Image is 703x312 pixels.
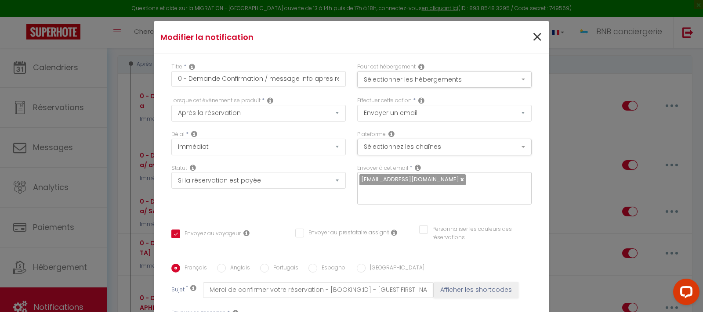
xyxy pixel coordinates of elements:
[190,284,196,291] i: Subject
[391,229,397,236] i: Envoyer au prestataire si il est assigné
[171,164,187,172] label: Statut
[357,71,532,88] button: Sélectionner les hébergements
[191,130,197,137] i: Action Time
[361,175,459,183] span: [EMAIL_ADDRESS][DOMAIN_NAME]
[357,130,386,139] label: Plateforme
[189,63,195,70] i: Title
[267,97,273,104] i: Event Occur
[160,31,411,43] h4: Modifier la notification
[171,130,185,139] label: Délai
[180,264,207,273] label: Français
[415,164,421,171] i: Recipient
[226,264,250,273] label: Anglais
[388,130,395,137] i: Action Channel
[532,24,543,50] span: ×
[357,164,408,172] label: Envoyer à cet email
[243,230,250,237] i: Envoyer au voyageur
[269,264,298,273] label: Portugais
[366,264,424,273] label: [GEOGRAPHIC_DATA]
[171,97,261,105] label: Lorsque cet événement se produit
[357,63,416,71] label: Pour cet hébergement
[666,275,703,312] iframe: LiveChat chat widget
[171,286,185,295] label: Sujet
[357,139,532,155] button: Sélectionnez les chaînes
[418,97,424,104] i: Action Type
[434,282,518,298] button: Afficher les shortcodes
[418,63,424,70] i: This Rental
[532,28,543,47] button: Close
[171,63,182,71] label: Titre
[317,264,347,273] label: Espagnol
[357,97,412,105] label: Effectuer cette action
[190,164,196,171] i: Booking status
